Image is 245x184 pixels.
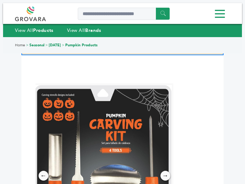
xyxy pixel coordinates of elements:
[78,8,170,20] input: Search a product or brand...
[15,43,25,48] a: Home
[49,43,61,48] a: [DATE]
[33,27,53,33] strong: Products
[29,43,44,48] a: Seasonal
[67,27,101,33] a: View AllBrands
[15,7,230,21] div: Menu
[160,171,170,181] div: →
[45,43,48,48] span: >
[39,171,48,181] div: ←
[26,43,28,48] span: >
[62,43,64,48] span: >
[15,27,54,33] a: View AllProducts
[85,27,101,33] strong: Brands
[65,43,98,48] a: Pumpkin Products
